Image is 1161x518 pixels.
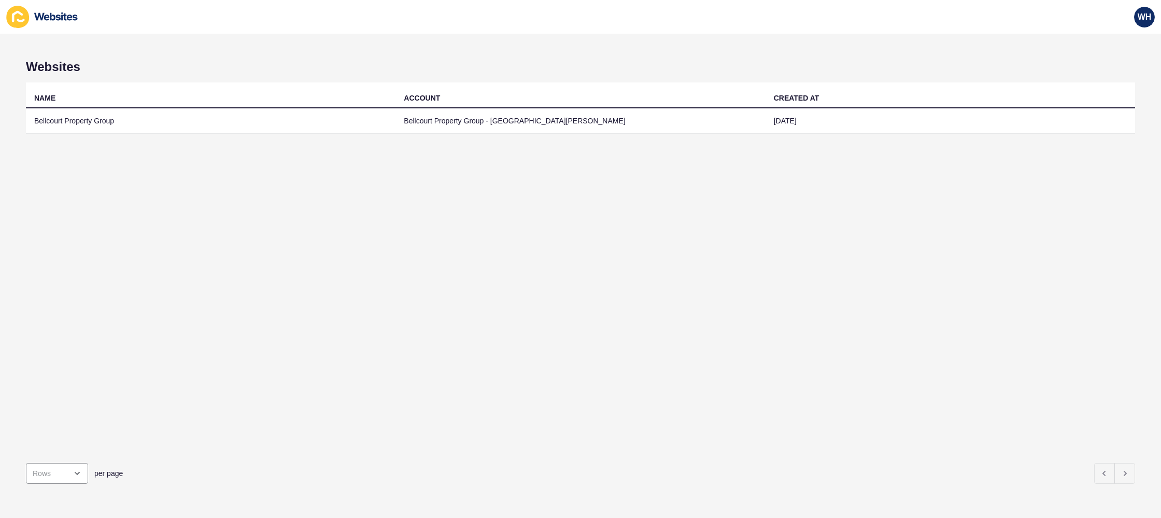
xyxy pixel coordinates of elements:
div: NAME [34,93,55,103]
td: Bellcourt Property Group [26,108,395,134]
h1: Websites [26,60,1135,74]
td: Bellcourt Property Group - [GEOGRAPHIC_DATA][PERSON_NAME] [395,108,765,134]
div: CREATED AT [774,93,819,103]
div: open menu [26,463,88,484]
td: [DATE] [766,108,1135,134]
span: per page [94,468,123,479]
span: WH [1138,12,1152,22]
div: ACCOUNT [404,93,440,103]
